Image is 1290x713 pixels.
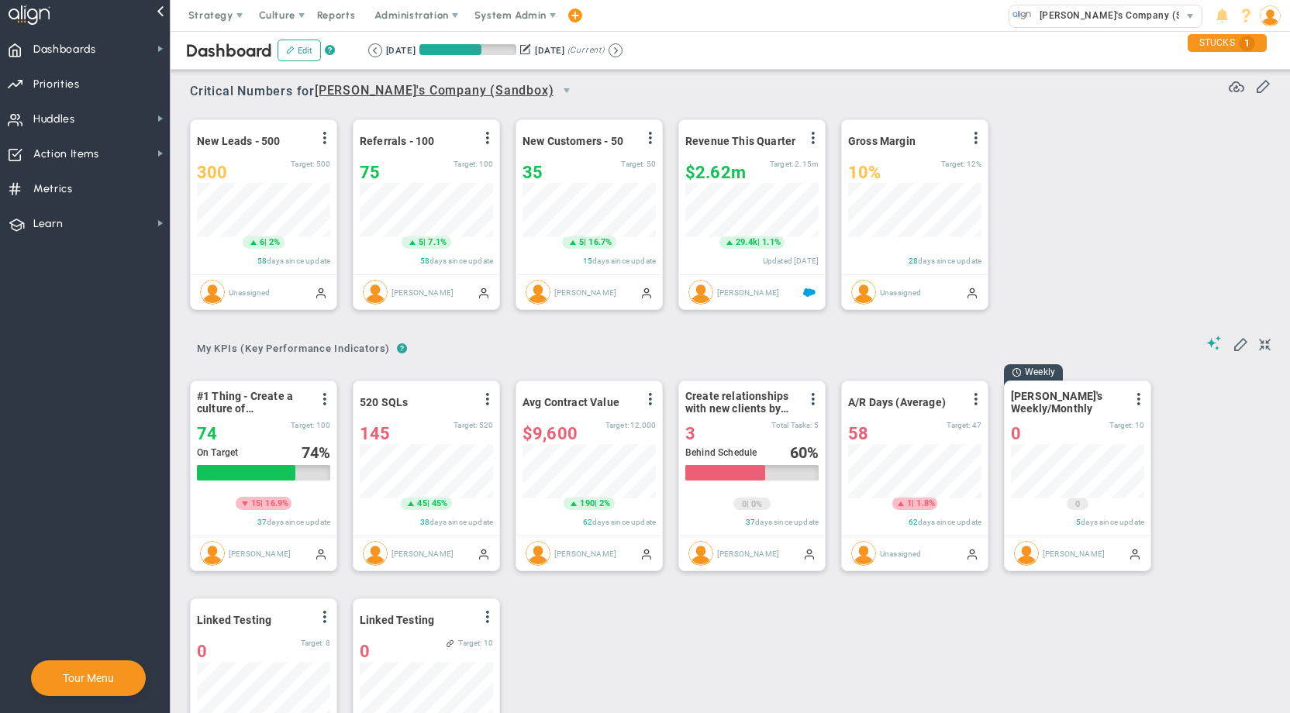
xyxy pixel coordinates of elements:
img: Unassigned [200,280,225,305]
span: Edit or Add Critical Numbers [1255,77,1271,93]
span: 100 [316,421,330,429]
span: 145 [360,424,390,443]
span: select [554,77,580,104]
span: Manually Updated [803,547,816,560]
span: 3 [685,424,695,443]
span: 520 SQLs [360,396,408,408]
span: 16.9% [265,498,288,508]
span: Culture [259,9,295,21]
span: Target: [1109,421,1133,429]
span: Dashboards [33,33,96,66]
span: Gross Margin [848,135,916,147]
img: Katie Williams [526,541,550,566]
span: [PERSON_NAME] [391,549,454,557]
span: days since update [267,257,330,265]
span: [PERSON_NAME] [554,549,616,557]
span: [PERSON_NAME] [391,288,454,296]
span: My KPIs (Key Performance Indicators) [190,336,397,361]
span: days since update [592,257,656,265]
span: 1 [1239,36,1255,51]
span: Linked Testing [197,614,271,626]
span: 12,000 [630,421,656,429]
span: 38 [420,518,429,526]
span: | [757,237,760,247]
span: New Customers - 50 [523,135,623,147]
span: days since update [592,518,656,526]
span: 58 [420,257,429,265]
img: Alex Abramson [363,541,388,566]
span: Linked to <span class='icon ico-daily-huddle-feather' style='margin-right: 5px;'></span>All Hands... [447,639,454,647]
span: days since update [918,518,981,526]
span: 58 [257,257,267,265]
span: 5 [814,421,819,429]
span: On Target [197,447,238,458]
span: Priorities [33,68,80,101]
span: 6 [260,236,264,249]
span: Updated [DATE] [763,257,819,265]
span: 0 [742,498,747,511]
span: 1 [907,498,912,510]
span: Total Tasks: [771,421,812,429]
span: days since update [918,257,981,265]
span: | [427,498,429,508]
span: $2,619,781 [685,163,746,182]
span: 7.1% [428,237,447,247]
span: 35 [523,163,543,182]
span: Target: [454,421,477,429]
span: Manually Updated [478,286,490,298]
img: Tom Johnson [688,280,713,305]
span: Target: [621,160,644,168]
span: Strategy [188,9,233,21]
span: Create relationships with new clients by attending 5 Networking Sessions [685,390,798,415]
span: 10 [484,639,493,647]
div: % [790,444,819,461]
button: Go to next period [609,43,623,57]
span: 0 [1075,498,1080,511]
span: 0 [1011,424,1021,443]
span: Referrals - 100 [360,135,434,147]
span: 190 [580,498,594,510]
div: % [302,444,331,461]
span: 50 [647,160,656,168]
img: Unassigned [851,280,876,305]
span: [PERSON_NAME] [717,288,779,296]
span: 10% [848,163,881,182]
button: Edit [278,40,321,61]
span: Linked Testing [360,614,434,626]
span: | [912,498,914,508]
span: $9,600 [523,424,578,443]
span: 1.8% [916,498,935,508]
span: Target: [301,639,324,647]
span: 2% [599,498,610,508]
span: | [595,498,597,508]
span: 58 [848,424,868,443]
span: days since update [755,518,819,526]
img: 33318.Company.photo [1012,5,1032,25]
span: Manually Updated [1129,547,1141,560]
span: Unassigned [880,288,922,296]
img: Mark Collins [200,541,225,566]
span: New Leads - 500 [197,135,280,147]
span: Edit My KPIs [1233,336,1248,351]
span: 62 [583,518,592,526]
span: 500 [316,160,330,168]
span: 47 [972,421,981,429]
img: 48978.Person.photo [1260,5,1281,26]
span: Huddles [33,103,75,136]
span: Action Items [33,138,99,170]
span: 74 [302,443,319,462]
span: Target: [947,421,970,429]
button: Go to previous period [368,43,382,57]
span: Target: [291,160,314,168]
span: Manually Updated [966,286,978,298]
span: 62 [909,518,918,526]
span: 74 [197,424,217,443]
span: Manually Updated [315,286,327,298]
span: select [1179,5,1202,27]
img: Unassigned [851,541,876,566]
span: 520 [479,421,493,429]
span: | [423,237,426,247]
span: 100 [479,160,493,168]
span: 28 [909,257,918,265]
span: Unassigned [880,549,922,557]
